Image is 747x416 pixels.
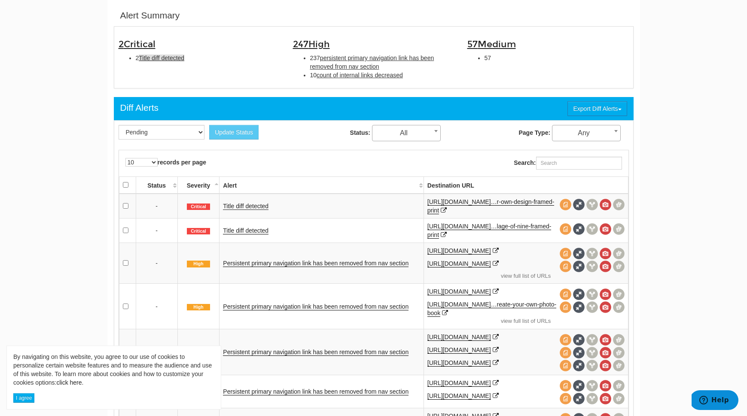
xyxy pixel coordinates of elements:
span: Full Source Diff [573,380,585,392]
td: - [136,194,177,219]
span: View headers [586,288,598,300]
span: View source [560,380,571,392]
span: View screenshot [600,248,611,259]
span: Full Source Diff [573,334,585,346]
span: View source [560,360,571,371]
span: High [187,261,210,267]
span: 247 [293,39,330,50]
span: View screenshot [600,347,611,358]
span: Medium [478,39,516,50]
a: [URL][DOMAIN_NAME] [427,288,491,295]
span: Full Source Diff [573,261,585,272]
span: Full Source Diff [573,199,585,210]
a: Title diff detected [223,227,268,234]
td: - [136,243,177,284]
span: 57 [467,39,516,50]
button: Export Diff Alerts [567,101,627,116]
span: persistent primary navigation link has been removed from nav section [310,55,434,70]
span: View headers [586,223,598,235]
span: View source [560,393,571,404]
span: View screenshot [600,199,611,210]
span: count of internal links decreased [317,72,403,79]
span: Full Source Diff [573,347,585,358]
span: Compare screenshots [613,360,625,371]
button: Update Status [209,125,259,140]
span: View screenshot [600,288,611,300]
a: [URL][DOMAIN_NAME]…reate-your-own-photo-book [427,301,556,317]
span: View source [560,199,571,210]
a: Persistent primary navigation link has been removed from nav section [223,349,409,356]
span: View screenshot [600,223,611,235]
a: view full list of URLs [427,272,625,280]
span: View screenshot [600,261,611,272]
span: View headers [586,360,598,371]
div: Alert Summary [120,9,180,22]
span: Full Source Diff [573,288,585,300]
strong: Status: [350,129,370,136]
a: [URL][DOMAIN_NAME] [427,392,491,400]
a: [URL][DOMAIN_NAME] [427,346,491,354]
span: View screenshot [600,360,611,371]
span: View source [560,261,571,272]
a: [URL][DOMAIN_NAME]…r-own-design-framed-print [427,198,555,214]
span: View headers [586,334,598,346]
span: Full Source Diff [573,393,585,404]
li: 2 [136,54,280,62]
span: Compare screenshots [613,248,625,259]
span: View headers [586,301,598,313]
span: Critical [187,228,210,235]
span: Full Source Diff [573,248,585,259]
select: records per page [125,158,158,167]
span: Compare screenshots [613,347,625,358]
span: Full Source Diff [573,360,585,371]
iframe: Opens a widget where you can find more information [692,390,738,412]
span: View headers [586,199,598,210]
td: - [136,329,177,375]
span: Any [552,127,620,139]
td: - [136,284,177,329]
span: Compare screenshots [613,288,625,300]
li: 57 [485,54,629,62]
span: View screenshot [600,380,611,392]
label: records per page [125,158,207,167]
div: Diff Alerts [120,101,159,114]
span: View source [560,347,571,358]
span: View source [560,248,571,259]
a: Persistent primary navigation link has been removed from nav section [223,303,409,310]
span: View headers [586,380,598,392]
span: High [187,304,210,311]
a: Persistent primary navigation link has been removed from nav section [223,260,409,267]
a: [URL][DOMAIN_NAME] [427,260,491,267]
span: View source [560,223,571,235]
a: Title diff detected [223,203,268,210]
span: View screenshot [600,301,611,313]
a: [URL][DOMAIN_NAME] [427,247,491,255]
span: Critical [187,203,210,210]
span: Compare screenshots [613,199,625,210]
span: Critical [124,39,155,50]
th: Status: activate to sort column ascending [136,176,177,194]
a: [URL][DOMAIN_NAME] [427,380,491,387]
span: View source [560,301,571,313]
span: View headers [586,248,598,259]
span: View source [560,334,571,346]
a: Persistent primary navigation link has been removed from nav section [223,388,409,395]
span: View headers [586,261,598,272]
td: - [136,218,177,243]
li: 10 [310,71,454,79]
span: 2 [119,39,155,50]
span: Full Source Diff [573,223,585,235]
label: Search: [514,157,622,170]
span: All [372,127,440,139]
span: Title diff detected [139,55,184,61]
li: 237 [310,54,454,71]
span: Compare screenshots [613,393,625,404]
input: Search: [536,157,622,170]
span: Compare screenshots [613,223,625,235]
th: Destination URL [424,176,628,194]
span: All [372,125,441,141]
span: Full Source Diff [573,301,585,313]
button: I agree [13,393,34,403]
a: [URL][DOMAIN_NAME]…lage-of-nine-framed-print [427,223,552,239]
